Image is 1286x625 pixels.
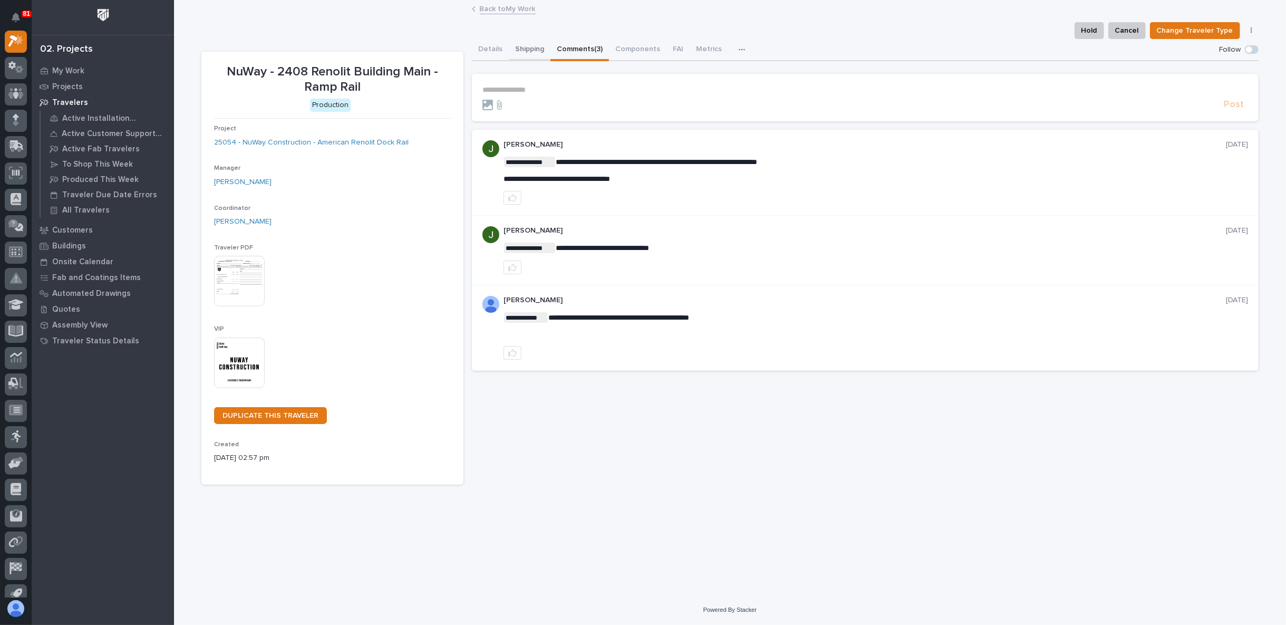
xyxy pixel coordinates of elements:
[214,165,240,171] span: Manager
[52,226,93,235] p: Customers
[62,175,139,185] p: Produced This Week
[223,412,318,419] span: DUPLICATE THIS TRAVELER
[41,203,174,217] a: All Travelers
[214,407,327,424] a: DUPLICATE THIS TRAVELER
[32,94,174,110] a: Travelers
[214,137,409,148] a: 25054 - NuWay Construction - American Renolit Dock Rail
[214,453,451,464] p: [DATE] 02:57 pm
[1157,24,1233,37] span: Change Traveler Type
[32,333,174,349] a: Traveler Status Details
[41,141,174,156] a: Active Fab Travelers
[32,79,174,94] a: Projects
[52,273,141,283] p: Fab and Coatings Items
[62,114,166,123] p: Active Installation Travelers
[666,39,690,61] button: FAI
[32,301,174,317] a: Quotes
[1075,22,1104,39] button: Hold
[41,187,174,202] a: Traveler Due Date Errors
[52,98,88,108] p: Travelers
[609,39,666,61] button: Components
[62,145,140,154] p: Active Fab Travelers
[93,5,113,25] img: Workspace Logo
[32,222,174,238] a: Customers
[52,82,83,92] p: Projects
[5,598,27,620] button: users-avatar
[1224,99,1244,111] span: Post
[5,6,27,28] button: Notifications
[482,296,499,313] img: AOh14GjSnsZhInYMAl2VIng-st1Md8In0uqDMk7tOoQNx6CrVl7ct0jB5IZFYVrQT5QA0cOuF6lsKrjh3sjyefAjBh-eRxfSk...
[62,206,110,215] p: All Travelers
[41,126,174,141] a: Active Customer Support Travelers
[13,13,27,30] div: Notifications81
[214,216,272,227] a: [PERSON_NAME]
[1226,226,1248,235] p: [DATE]
[23,10,30,17] p: 81
[509,39,550,61] button: Shipping
[214,64,451,95] p: NuWay - 2408 Renolit Building Main - Ramp Rail
[40,44,93,55] div: 02. Projects
[482,226,499,243] img: ACg8ocJcz4vZ21Cj6ND81c1DV7NvJtHTK7wKtHfHTJcpF4JkkkB-Ka8=s96-c
[214,245,253,251] span: Traveler PDF
[32,63,174,79] a: My Work
[504,296,1226,305] p: [PERSON_NAME]
[504,261,521,274] button: like this post
[214,126,236,132] span: Project
[32,270,174,285] a: Fab and Coatings Items
[1219,45,1241,54] p: Follow
[52,305,80,314] p: Quotes
[41,172,174,187] a: Produced This Week
[690,39,728,61] button: Metrics
[1115,24,1139,37] span: Cancel
[550,39,609,61] button: Comments (3)
[52,289,131,299] p: Automated Drawings
[703,607,757,613] a: Powered By Stacker
[214,441,239,448] span: Created
[32,254,174,270] a: Onsite Calendar
[214,177,272,188] a: [PERSON_NAME]
[62,129,166,139] p: Active Customer Support Travelers
[52,336,139,346] p: Traveler Status Details
[214,326,224,332] span: VIP
[504,226,1226,235] p: [PERSON_NAME]
[504,346,521,360] button: like this post
[62,160,133,169] p: To Shop This Week
[1220,99,1248,111] button: Post
[52,257,113,267] p: Onsite Calendar
[41,157,174,171] a: To Shop This Week
[214,205,250,211] span: Coordinator
[1226,140,1248,149] p: [DATE]
[41,111,174,126] a: Active Installation Travelers
[1150,22,1240,39] button: Change Traveler Type
[32,238,174,254] a: Buildings
[472,39,509,61] button: Details
[52,242,86,251] p: Buildings
[32,285,174,301] a: Automated Drawings
[52,66,84,76] p: My Work
[504,191,521,205] button: like this post
[482,140,499,157] img: ACg8ocJcz4vZ21Cj6ND81c1DV7NvJtHTK7wKtHfHTJcpF4JkkkB-Ka8=s96-c
[52,321,108,330] p: Assembly View
[1108,22,1146,39] button: Cancel
[480,2,536,14] a: Back toMy Work
[310,99,351,112] div: Production
[32,317,174,333] a: Assembly View
[62,190,157,200] p: Traveler Due Date Errors
[1226,296,1248,305] p: [DATE]
[1081,24,1097,37] span: Hold
[504,140,1226,149] p: [PERSON_NAME]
